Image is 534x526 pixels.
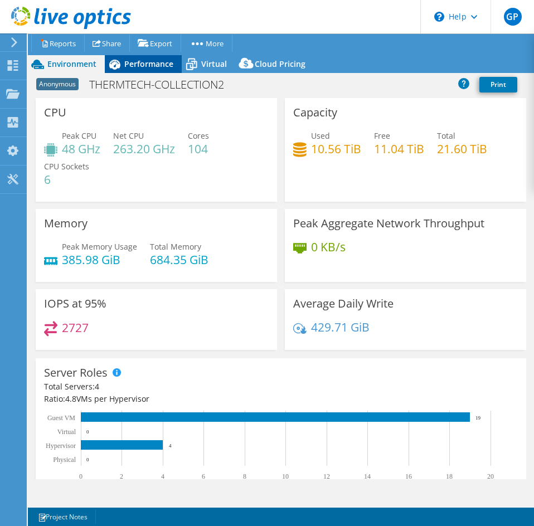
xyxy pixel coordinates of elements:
[113,130,144,141] span: Net CPU
[323,473,330,480] text: 12
[44,106,66,119] h3: CPU
[446,473,453,480] text: 18
[95,381,99,392] span: 4
[311,241,346,253] h4: 0 KB/s
[129,35,181,52] a: Export
[293,298,394,310] h3: Average Daily Write
[44,217,88,230] h3: Memory
[434,12,444,22] svg: \n
[62,130,96,141] span: Peak CPU
[62,143,100,155] h4: 48 GHz
[30,510,96,524] a: Project Notes
[44,367,108,379] h3: Server Roles
[311,321,370,333] h4: 429.71 GiB
[188,130,209,141] span: Cores
[311,130,330,141] span: Used
[44,298,106,310] h3: IOPS at 95%
[62,322,89,334] h4: 2727
[487,473,494,480] text: 20
[374,130,390,141] span: Free
[44,381,281,393] div: Total Servers:
[79,473,82,480] text: 0
[201,59,227,69] span: Virtual
[47,414,75,422] text: Guest VM
[53,456,76,464] text: Physical
[44,393,518,405] div: Ratio: VMs per Hypervisor
[150,241,201,252] span: Total Memory
[84,79,241,91] h1: THERMTECH-COLLECTION2
[62,241,137,252] span: Peak Memory Usage
[62,254,137,266] h4: 385.98 GiB
[243,473,246,480] text: 8
[113,143,175,155] h4: 263.20 GHz
[293,217,484,230] h3: Peak Aggregate Network Throughput
[364,473,371,480] text: 14
[161,473,164,480] text: 4
[374,143,424,155] h4: 11.04 TiB
[36,78,79,90] span: Anonymous
[475,415,481,421] text: 19
[282,473,289,480] text: 10
[405,473,412,480] text: 16
[311,143,361,155] h4: 10.56 TiB
[124,59,173,69] span: Performance
[202,473,205,480] text: 6
[86,429,89,435] text: 0
[437,130,455,141] span: Total
[504,8,522,26] span: GP
[181,35,232,52] a: More
[293,106,337,119] h3: Capacity
[57,428,76,436] text: Virtual
[437,143,487,155] h4: 21.60 TiB
[31,35,85,52] a: Reports
[65,393,76,404] span: 4.8
[47,59,96,69] span: Environment
[46,442,76,450] text: Hypervisor
[188,143,209,155] h4: 104
[169,443,172,449] text: 4
[44,161,89,172] span: CPU Sockets
[44,173,89,186] h4: 6
[86,457,89,462] text: 0
[150,254,208,266] h4: 684.35 GiB
[479,77,517,92] a: Print
[84,35,130,52] a: Share
[255,59,305,69] span: Cloud Pricing
[120,473,123,480] text: 2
